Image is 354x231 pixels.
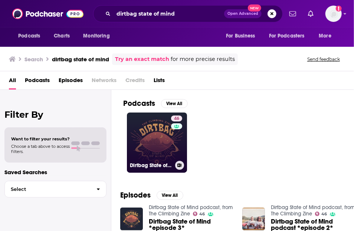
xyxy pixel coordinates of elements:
[336,6,342,12] svg: Add a profile image
[9,74,16,90] a: All
[120,208,143,230] img: Dirtbag State of Mind *episode 3*
[199,212,205,216] span: 46
[83,31,109,41] span: Monitoring
[93,5,283,22] div: Search podcasts, credits, & more...
[24,56,43,63] h3: Search
[120,191,151,200] h2: Episodes
[305,7,317,20] a: Show notifications dropdown
[248,4,261,12] span: New
[325,6,342,22] span: Logged in as megcassidy
[13,29,50,43] button: open menu
[12,7,83,21] img: Podchaser - Follow, Share and Rate Podcasts
[286,7,299,20] a: Show notifications dropdown
[174,115,179,123] span: 46
[319,31,332,41] span: More
[123,99,155,108] h2: Podcasts
[226,31,255,41] span: For Business
[92,74,117,90] span: Networks
[224,9,262,18] button: Open AdvancedNew
[314,29,341,43] button: open menu
[52,56,109,63] h3: dirtbag state of mind
[4,169,106,176] p: Saved Searches
[127,113,187,173] a: 46Dirtbag State of Mind podcast, from The Climbing Zine
[4,109,106,120] h2: Filter By
[154,74,165,90] a: Lists
[221,29,265,43] button: open menu
[315,212,327,216] a: 46
[78,29,119,43] button: open menu
[123,99,188,108] a: PodcastsView All
[59,74,83,90] a: Episodes
[242,208,265,230] img: Dirtbag State of Mind podcast *episode 2*
[171,115,182,121] a: 46
[130,162,172,169] h3: Dirtbag State of Mind podcast, from The Climbing Zine
[269,31,305,41] span: For Podcasters
[171,55,235,64] span: for more precise results
[227,12,258,16] span: Open Advanced
[11,136,70,141] span: Want to filter your results?
[49,29,74,43] a: Charts
[193,212,205,216] a: 46
[54,31,70,41] span: Charts
[125,74,145,90] span: Credits
[264,29,315,43] button: open menu
[115,55,169,64] a: Try an exact match
[11,144,70,154] span: Choose a tab above to access filters.
[161,99,188,108] button: View All
[25,74,50,90] a: Podcasts
[325,6,342,22] button: Show profile menu
[305,56,342,62] button: Send feedback
[149,204,233,217] a: Dirtbag State of Mind podcast, from The Climbing Zine
[157,191,183,200] button: View All
[114,8,224,20] input: Search podcasts, credits, & more...
[321,212,327,216] span: 46
[325,6,342,22] img: User Profile
[18,31,40,41] span: Podcasts
[4,181,106,198] button: Select
[149,218,233,231] a: Dirtbag State of Mind *episode 3*
[5,187,91,192] span: Select
[120,191,183,200] a: EpisodesView All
